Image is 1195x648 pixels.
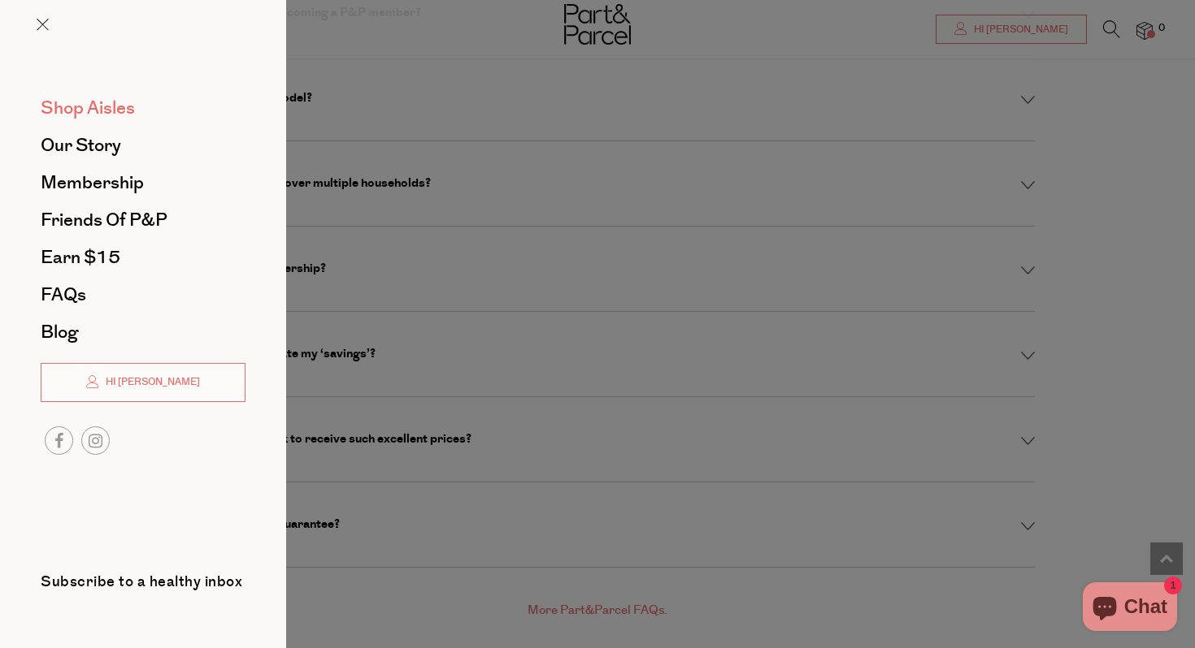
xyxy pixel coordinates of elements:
span: Membership [41,170,144,196]
span: Hi [PERSON_NAME] [102,375,200,389]
inbox-online-store-chat: Shopify online store chat [1078,582,1182,635]
span: Friends of P&P [41,207,167,233]
span: Our Story [41,132,121,158]
a: FAQs [41,286,246,304]
span: Earn $15 [41,244,120,270]
a: Our Story [41,136,246,154]
a: Blog [41,323,246,341]
a: Hi [PERSON_NAME] [41,363,246,402]
span: Blog [41,319,78,345]
span: FAQs [41,282,86,308]
a: Earn $15 [41,248,246,266]
a: Shop Aisles [41,99,246,117]
a: Membership [41,174,246,192]
label: Subscribe to a healthy inbox [41,575,242,595]
a: Friends of P&P [41,211,246,229]
span: Shop Aisles [41,95,135,121]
